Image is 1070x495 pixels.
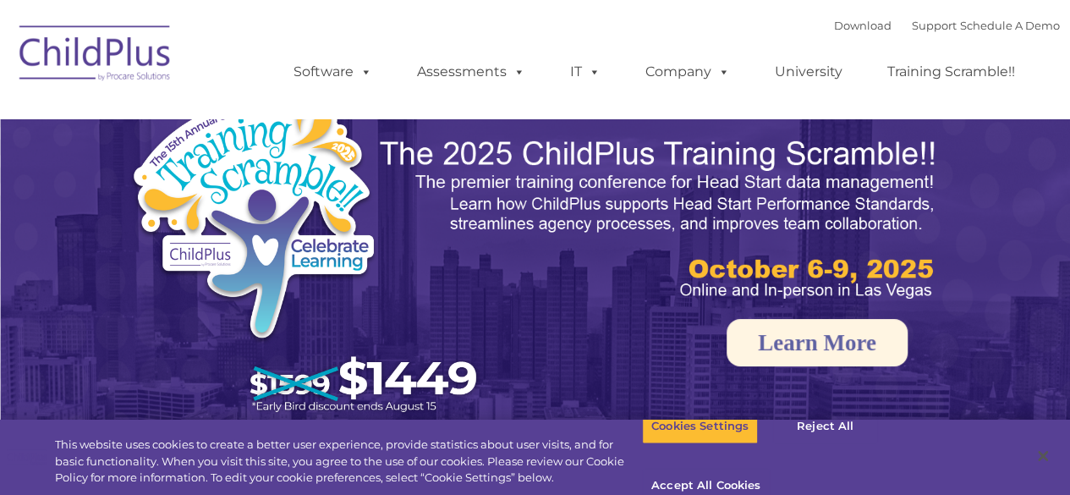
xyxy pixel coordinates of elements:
span: Phone number [235,181,307,194]
button: Close [1024,437,1062,475]
a: Training Scramble!! [870,55,1032,89]
button: Reject All [772,409,878,444]
a: University [758,55,859,89]
a: Schedule A Demo [960,19,1060,32]
a: Company [628,55,747,89]
font: | [834,19,1060,32]
a: IT [553,55,617,89]
button: Cookies Settings [642,409,758,444]
div: This website uses cookies to create a better user experience, provide statistics about user visit... [55,437,642,487]
a: Download [834,19,892,32]
span: Last name [235,112,287,124]
a: Software [277,55,389,89]
a: Assessments [400,55,542,89]
a: Support [912,19,957,32]
a: Learn More [727,319,908,366]
img: ChildPlus by Procare Solutions [11,14,180,98]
